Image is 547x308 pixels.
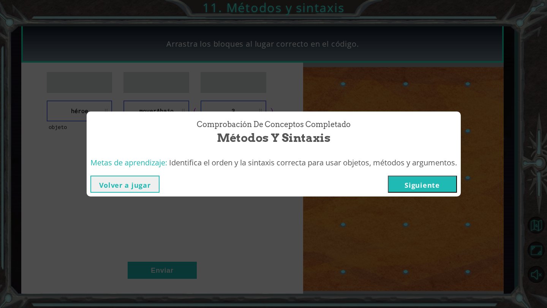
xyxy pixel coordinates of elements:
[388,176,457,193] button: Siguiente
[217,130,330,146] span: Métodos y sintaxis
[90,176,160,193] button: Volver a jugar
[90,157,167,168] span: Metas de aprendizaje:
[169,157,457,168] span: Identifica el orden y la sintaxis correcta para usar objetos, métodos y argumentos.
[197,119,351,130] span: Comprobación de conceptos Completado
